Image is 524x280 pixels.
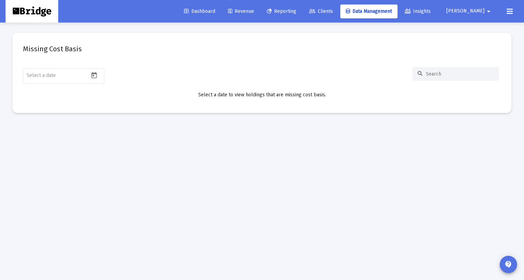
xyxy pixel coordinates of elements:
input: Search [426,71,494,77]
mat-icon: arrow_drop_down [484,5,493,18]
img: Dashboard [11,5,53,18]
a: Reporting [261,5,302,18]
h2: Missing Cost Basis [23,43,82,54]
a: Dashboard [178,5,221,18]
mat-icon: contact_support [504,260,513,269]
span: Clients [309,8,333,14]
span: Data Management [346,8,392,14]
p: Select a date to view holdings that are missing cost basis. [23,91,501,98]
button: [PERSON_NAME] [438,4,501,18]
span: Dashboard [184,8,215,14]
span: Insights [405,8,431,14]
input: Select a date [27,73,89,78]
a: Revenue [222,5,260,18]
a: Insights [399,5,436,18]
span: [PERSON_NAME] [446,8,484,14]
span: Revenue [228,8,254,14]
button: Open calendar [89,70,99,80]
span: Reporting [267,8,296,14]
a: Clients [304,5,339,18]
a: Data Management [340,5,398,18]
